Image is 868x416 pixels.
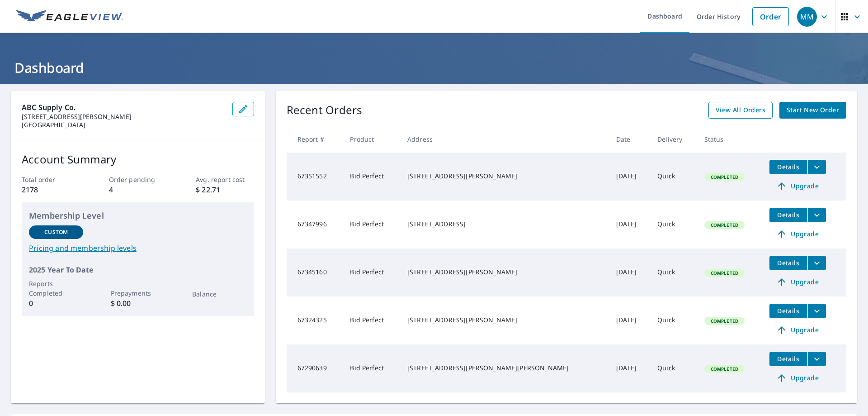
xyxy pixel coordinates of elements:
td: [DATE] [609,296,650,344]
span: Details [775,258,802,267]
th: Delivery [650,126,697,153]
p: Avg. report cost [196,175,254,184]
p: [STREET_ADDRESS][PERSON_NAME] [22,113,225,121]
p: Prepayments [111,288,165,298]
p: Membership Level [29,210,247,222]
td: [DATE] [609,201,650,249]
div: [STREET_ADDRESS][PERSON_NAME] [407,316,602,325]
td: Quick [650,296,697,344]
span: Upgrade [775,181,821,191]
span: Completed [705,222,744,228]
p: 0 [29,298,83,309]
p: [GEOGRAPHIC_DATA] [22,121,225,129]
td: Bid Perfect [343,201,400,249]
div: MM [797,7,817,27]
span: Upgrade [775,277,821,287]
span: Completed [705,270,744,276]
p: Order pending [109,175,167,184]
td: 67290639 [287,344,343,392]
td: [DATE] [609,153,650,201]
button: detailsBtn-67347996 [769,208,807,222]
span: Details [775,163,802,171]
button: filesDropdownBtn-67345160 [807,256,826,270]
button: filesDropdownBtn-67351552 [807,160,826,174]
a: View All Orders [708,102,773,119]
p: 4 [109,184,167,195]
td: 67324325 [287,296,343,344]
span: Details [775,306,802,315]
div: [STREET_ADDRESS][PERSON_NAME] [407,268,602,277]
span: View All Orders [716,105,765,116]
div: [STREET_ADDRESS][PERSON_NAME] [407,172,602,181]
a: Start New Order [779,102,846,119]
span: Completed [705,366,744,372]
h1: Dashboard [11,58,857,77]
td: Bid Perfect [343,296,400,344]
td: Quick [650,201,697,249]
a: Upgrade [769,275,826,289]
th: Date [609,126,650,153]
div: [STREET_ADDRESS][PERSON_NAME][PERSON_NAME] [407,363,602,373]
td: [DATE] [609,249,650,296]
td: Quick [650,249,697,296]
p: Balance [192,289,246,299]
td: 67347996 [287,201,343,249]
button: detailsBtn-67324325 [769,304,807,318]
button: detailsBtn-67345160 [769,256,807,270]
p: ABC Supply Co. [22,102,225,113]
td: Bid Perfect [343,153,400,201]
button: detailsBtn-67351552 [769,160,807,174]
span: Completed [705,318,744,324]
th: Product [343,126,400,153]
div: [STREET_ADDRESS] [407,220,602,229]
span: Details [775,354,802,363]
td: Bid Perfect [343,249,400,296]
p: Total order [22,175,80,184]
td: Bid Perfect [343,344,400,392]
button: filesDropdownBtn-67290639 [807,352,826,366]
span: Details [775,210,802,219]
p: Custom [44,228,68,236]
button: filesDropdownBtn-67347996 [807,208,826,222]
a: Upgrade [769,227,826,241]
th: Status [697,126,762,153]
td: Quick [650,153,697,201]
span: Completed [705,174,744,180]
a: Upgrade [769,179,826,193]
th: Address [400,126,609,153]
td: Quick [650,344,697,392]
td: 67345160 [287,249,343,296]
span: Upgrade [775,325,821,335]
a: Upgrade [769,371,826,385]
span: Upgrade [775,373,821,383]
a: Upgrade [769,323,826,337]
a: Pricing and membership levels [29,243,247,253]
img: EV Logo [16,10,123,24]
p: $ 0.00 [111,298,165,309]
p: Recent Orders [287,102,363,119]
p: Reports Completed [29,279,83,298]
p: Account Summary [22,151,254,167]
button: detailsBtn-67290639 [769,352,807,366]
th: Report # [287,126,343,153]
td: [DATE] [609,344,650,392]
a: Order [752,7,789,26]
p: 2025 Year To Date [29,264,247,275]
span: Upgrade [775,229,821,239]
button: filesDropdownBtn-67324325 [807,304,826,318]
p: 2178 [22,184,80,195]
span: Start New Order [787,105,839,116]
p: $ 22.71 [196,184,254,195]
td: 67351552 [287,153,343,201]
